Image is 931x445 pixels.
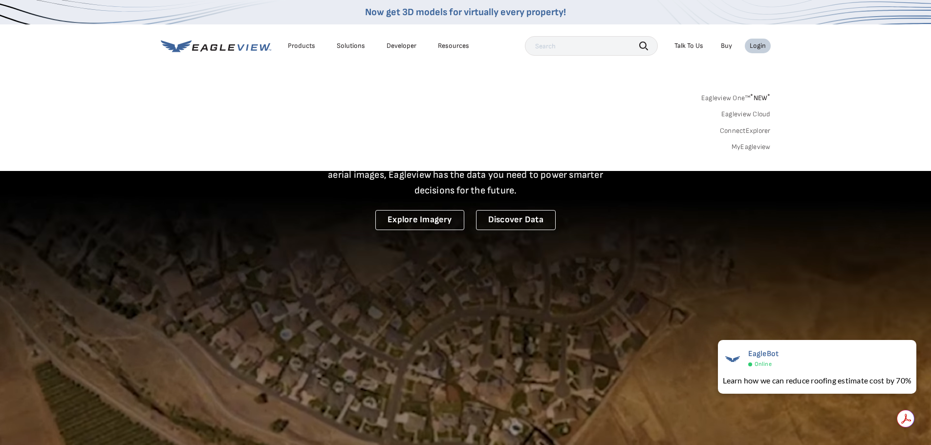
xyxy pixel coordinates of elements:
a: Buy [721,42,732,50]
a: MyEagleview [732,143,771,151]
a: Discover Data [476,210,556,230]
a: Explore Imagery [375,210,464,230]
span: NEW [750,94,770,102]
div: Login [750,42,766,50]
a: Eagleview Cloud [721,110,771,119]
p: A new era starts here. Built on more than 3.5 billion high-resolution aerial images, Eagleview ha... [316,151,615,198]
a: Developer [387,42,416,50]
div: Products [288,42,315,50]
input: Search [525,36,658,56]
img: EagleBot [723,349,742,369]
span: Online [755,360,772,368]
div: Resources [438,42,469,50]
a: ConnectExplorer [720,127,771,135]
div: Solutions [337,42,365,50]
div: Learn how we can reduce roofing estimate cost by 70% [723,375,911,386]
span: EagleBot [748,349,779,359]
a: Eagleview One™*NEW* [701,91,771,102]
a: Now get 3D models for virtually every property! [365,6,566,18]
div: Talk To Us [674,42,703,50]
